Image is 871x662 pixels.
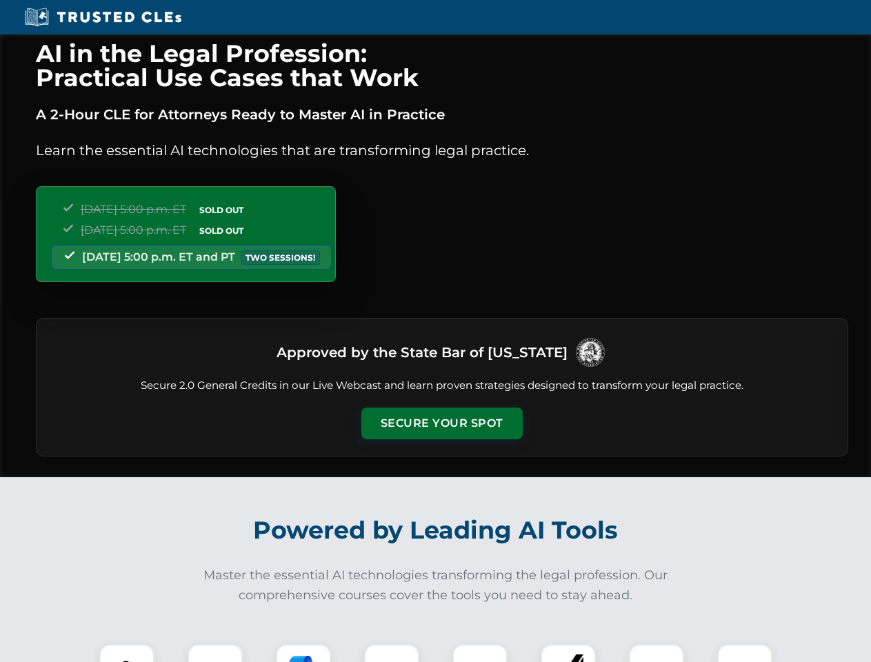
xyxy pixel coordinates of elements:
button: Secure Your Spot [361,408,523,439]
img: Trusted CLEs [21,7,186,28]
span: SOLD OUT [194,223,248,238]
span: [DATE] 5:00 p.m. ET [81,203,186,216]
p: Learn the essential AI technologies that are transforming legal practice. [36,139,848,161]
span: [DATE] 5:00 p.m. ET [81,223,186,237]
h1: AI in the Legal Profession: Practical Use Cases that Work [36,41,848,90]
p: A 2-Hour CLE for Attorneys Ready to Master AI in Practice [36,103,848,126]
img: Logo [573,335,608,370]
h3: Approved by the State Bar of [US_STATE] [277,340,568,365]
p: Master the essential AI technologies transforming the legal profession. Our comprehensive courses... [194,565,677,605]
p: Secure 2.0 General Credits in our Live Webcast and learn proven strategies designed to transform ... [53,378,831,394]
h2: Powered by Leading AI Tools [54,506,818,554]
span: SOLD OUT [194,203,248,217]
